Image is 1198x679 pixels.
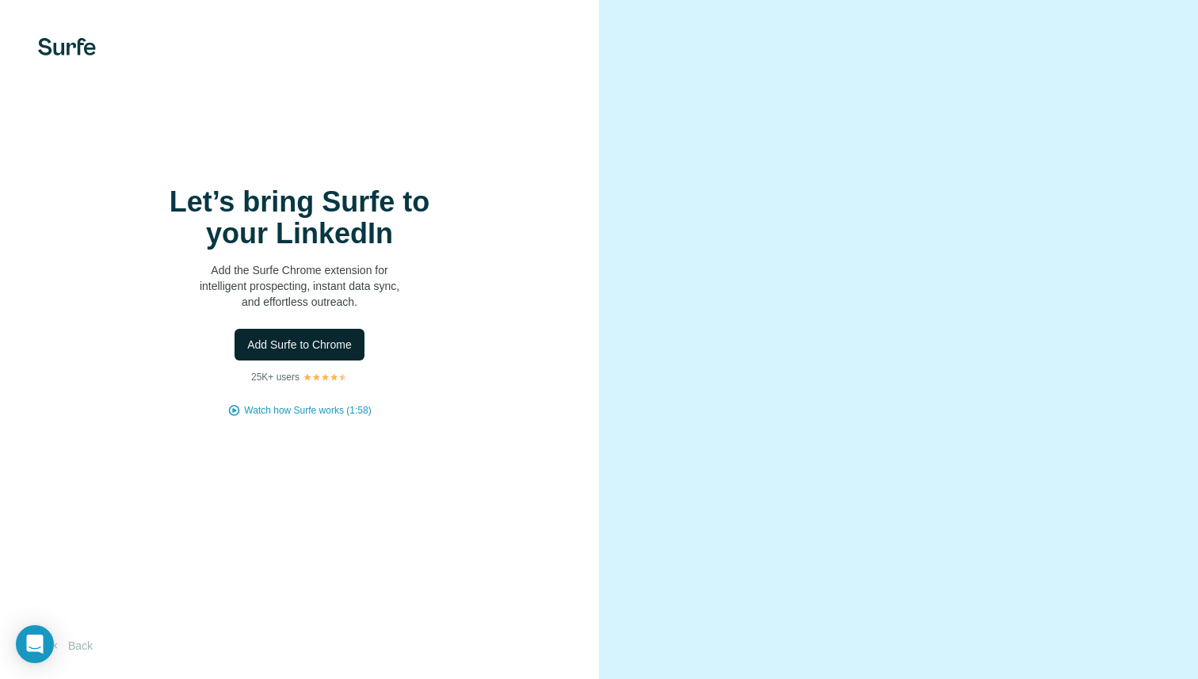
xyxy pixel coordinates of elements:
[247,337,352,353] span: Add Surfe to Chrome
[141,186,458,250] h1: Let’s bring Surfe to your LinkedIn
[141,262,458,310] p: Add the Surfe Chrome extension for intelligent prospecting, instant data sync, and effortless out...
[244,403,371,418] button: Watch how Surfe works (1:58)
[16,625,54,663] div: Open Intercom Messenger
[38,38,96,55] img: Surfe's logo
[251,370,299,384] p: 25K+ users
[303,372,348,382] img: Rating Stars
[38,631,104,660] button: Back
[235,329,364,360] button: Add Surfe to Chrome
